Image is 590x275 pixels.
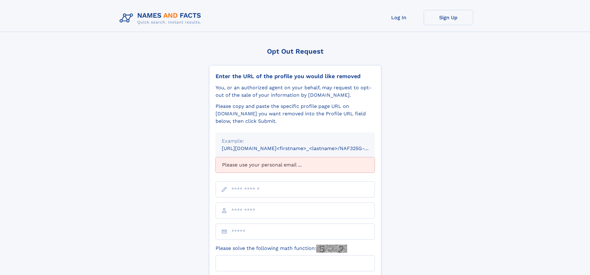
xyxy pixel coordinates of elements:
small: [URL][DOMAIN_NAME]<firstname>_<lastname>/NAF325G-xxxxxxxx [222,145,387,151]
a: Sign Up [424,10,473,25]
div: You, or an authorized agent on your behalf, may request to opt-out of the sale of your informatio... [216,84,375,99]
div: Opt Out Request [209,47,381,55]
a: Log In [374,10,424,25]
img: Logo Names and Facts [117,10,206,27]
div: Please copy and paste the specific profile page URL on [DOMAIN_NAME] you want removed into the Pr... [216,103,375,125]
label: Please solve the following math function: [216,245,347,253]
div: Enter the URL of the profile you would like removed [216,73,375,80]
div: Please use your personal email ... [216,157,375,173]
div: Example: [222,137,369,145]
